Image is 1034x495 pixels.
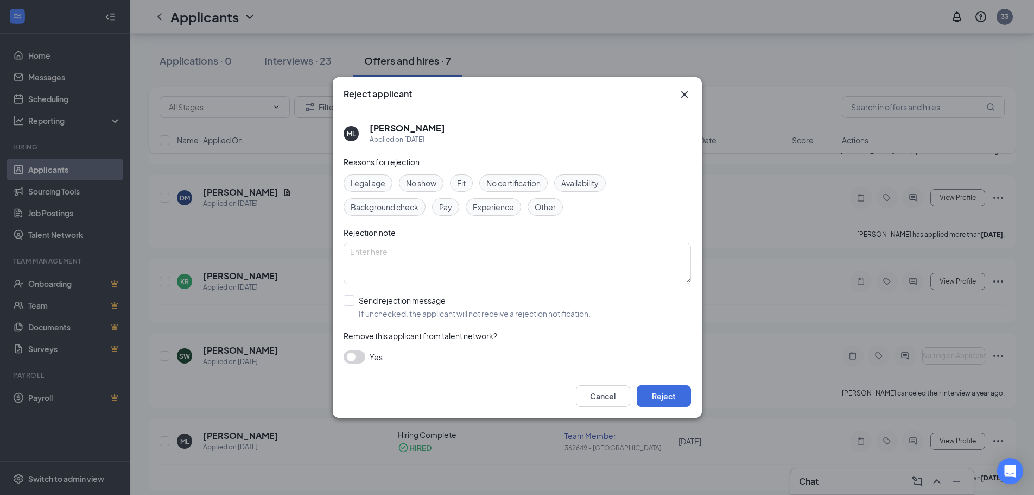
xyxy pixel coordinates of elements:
[439,201,452,213] span: Pay
[406,177,436,189] span: No show
[351,201,418,213] span: Background check
[344,88,412,100] h3: Reject applicant
[344,157,420,167] span: Reasons for rejection
[678,88,691,101] svg: Cross
[997,458,1023,484] div: Open Intercom Messenger
[561,177,599,189] span: Availability
[576,385,630,407] button: Cancel
[347,129,356,139] div: ML
[678,88,691,101] button: Close
[351,177,385,189] span: Legal age
[486,177,541,189] span: No certification
[344,331,497,341] span: Remove this applicant from talent network?
[344,228,396,237] span: Rejection note
[535,201,556,213] span: Other
[370,350,383,364] span: Yes
[473,201,514,213] span: Experience
[370,122,445,134] h5: [PERSON_NAME]
[637,385,691,407] button: Reject
[457,177,466,189] span: Fit
[370,134,445,145] div: Applied on [DATE]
